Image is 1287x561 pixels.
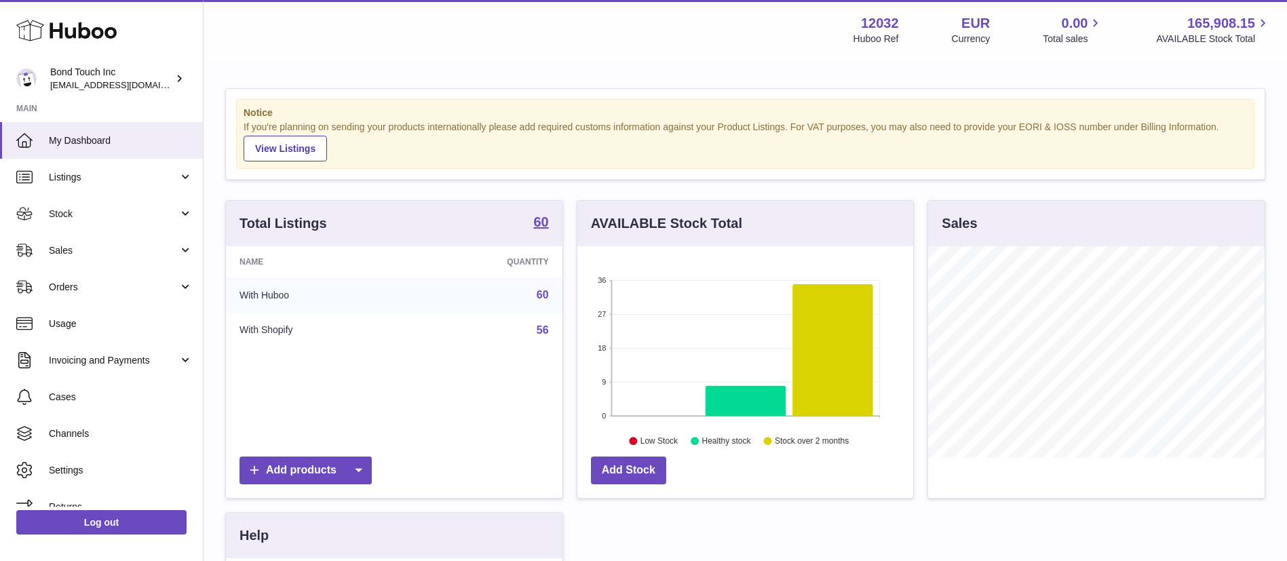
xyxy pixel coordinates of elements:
span: Orders [49,281,178,294]
a: View Listings [244,136,327,161]
a: 60 [533,215,548,231]
strong: 60 [533,215,548,229]
text: 36 [598,276,606,284]
span: Stock [49,208,178,220]
text: 18 [598,344,606,352]
th: Name [226,246,407,277]
text: 27 [598,310,606,318]
div: If you're planning on sending your products internationally please add required customs informati... [244,121,1247,161]
h3: AVAILABLE Stock Total [591,214,742,233]
span: Usage [49,317,193,330]
span: Invoicing and Payments [49,354,178,367]
span: 165,908.15 [1187,14,1255,33]
text: 9 [602,378,606,386]
div: Huboo Ref [853,33,899,45]
span: Returns [49,501,193,514]
h3: Sales [942,214,977,233]
td: With Shopify [226,313,407,348]
span: Channels [49,427,193,440]
td: With Huboo [226,277,407,313]
span: 0.00 [1062,14,1088,33]
h3: Help [239,526,269,545]
text: Low Stock [640,436,678,446]
span: My Dashboard [49,134,193,147]
span: [EMAIL_ADDRESS][DOMAIN_NAME] [50,79,199,90]
text: Stock over 2 months [775,436,849,446]
a: 0.00 Total sales [1043,14,1103,45]
a: Add products [239,457,372,484]
strong: Notice [244,107,1247,119]
th: Quantity [407,246,562,277]
div: Bond Touch Inc [50,66,172,92]
a: Log out [16,510,187,535]
strong: 12032 [861,14,899,33]
a: 60 [537,289,549,301]
span: Listings [49,171,178,184]
text: Healthy stock [702,436,751,446]
h3: Total Listings [239,214,327,233]
span: Sales [49,244,178,257]
strong: EUR [961,14,990,33]
a: 165,908.15 AVAILABLE Stock Total [1156,14,1271,45]
span: AVAILABLE Stock Total [1156,33,1271,45]
span: Total sales [1043,33,1103,45]
a: Add Stock [591,457,666,484]
div: Currency [952,33,991,45]
a: 56 [537,324,549,336]
span: Settings [49,464,193,477]
img: logistics@bond-touch.com [16,69,37,89]
span: Cases [49,391,193,404]
text: 0 [602,412,606,420]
